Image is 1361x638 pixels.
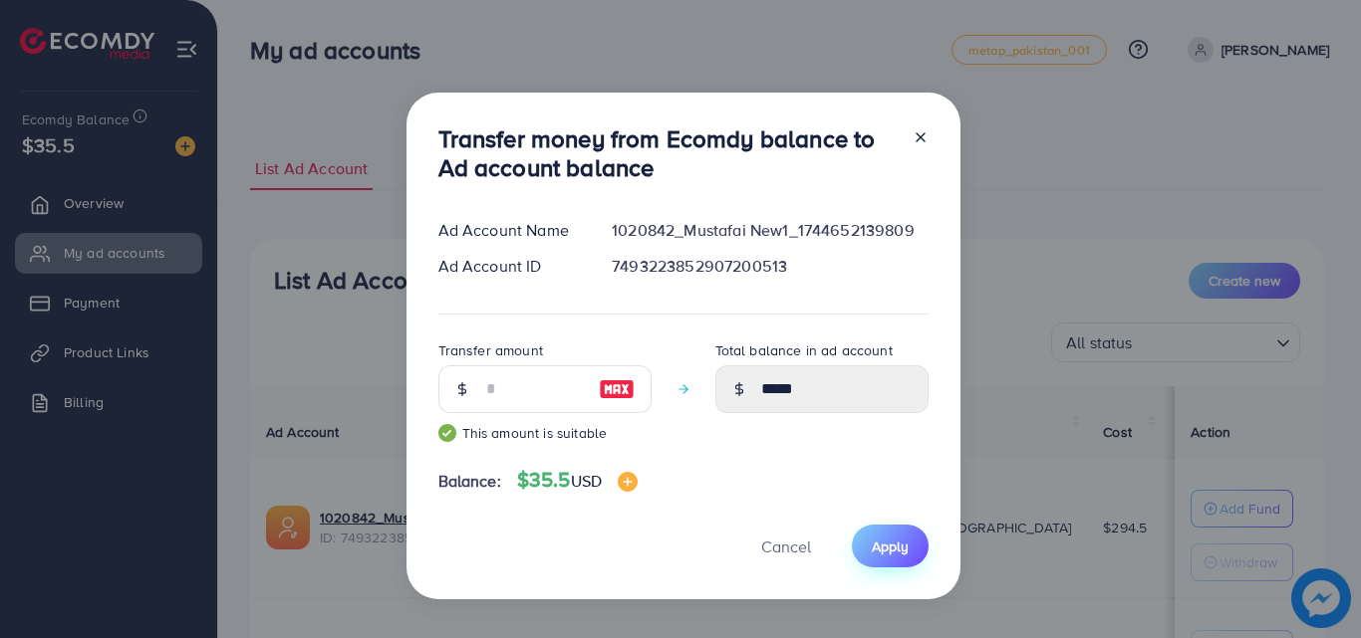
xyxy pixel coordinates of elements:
img: guide [438,424,456,442]
h4: $35.5 [517,468,638,493]
h3: Transfer money from Ecomdy balance to Ad account balance [438,124,897,182]
img: image [599,377,635,401]
label: Transfer amount [438,340,543,360]
button: Apply [852,525,929,567]
div: Ad Account ID [422,255,597,278]
label: Total balance in ad account [715,340,893,360]
small: This amount is suitable [438,423,652,443]
span: Apply [872,536,909,556]
div: Ad Account Name [422,219,597,242]
span: Balance: [438,470,501,493]
span: USD [571,470,602,492]
div: 7493223852907200513 [596,255,944,278]
button: Cancel [736,525,836,567]
span: Cancel [761,535,811,557]
div: 1020842_Mustafai New1_1744652139809 [596,219,944,242]
img: image [618,472,638,492]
